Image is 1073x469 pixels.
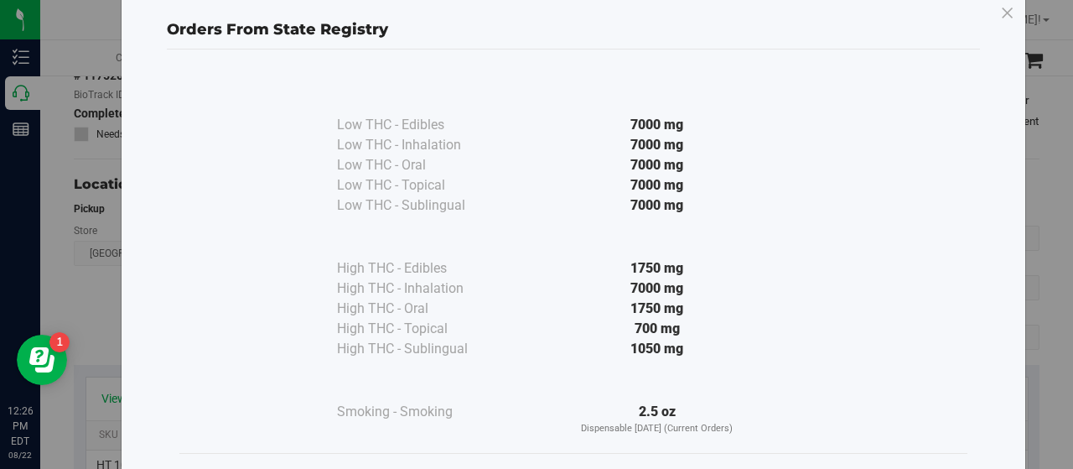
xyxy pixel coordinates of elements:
div: High THC - Topical [337,319,505,339]
span: Orders From State Registry [167,20,388,39]
div: Low THC - Sublingual [337,195,505,216]
div: Low THC - Inhalation [337,135,505,155]
div: 1750 mg [505,299,810,319]
div: High THC - Edibles [337,258,505,279]
div: 1750 mg [505,258,810,279]
div: High THC - Inhalation [337,279,505,299]
div: 7000 mg [505,135,810,155]
p: Dispensable [DATE] (Current Orders) [505,422,810,436]
div: High THC - Sublingual [337,339,505,359]
iframe: Resource center [17,335,67,385]
div: 1050 mg [505,339,810,359]
div: 7000 mg [505,195,810,216]
div: Smoking - Smoking [337,402,505,422]
div: High THC - Oral [337,299,505,319]
div: Low THC - Oral [337,155,505,175]
div: 7000 mg [505,115,810,135]
div: Low THC - Edibles [337,115,505,135]
div: 2.5 oz [505,402,810,436]
div: 7000 mg [505,175,810,195]
div: 7000 mg [505,279,810,299]
iframe: Resource center unread badge [49,332,70,352]
div: 700 mg [505,319,810,339]
div: 7000 mg [505,155,810,175]
div: Low THC - Topical [337,175,505,195]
